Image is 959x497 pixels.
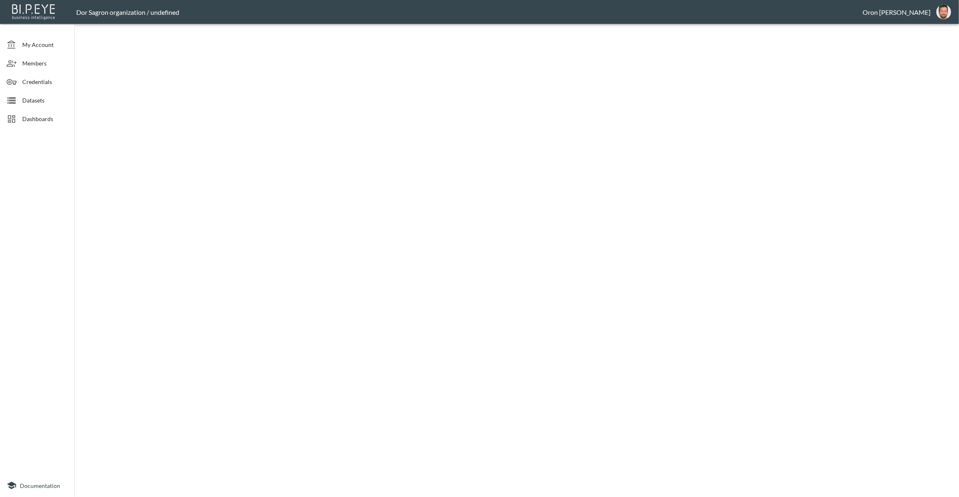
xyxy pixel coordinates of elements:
[22,40,68,49] span: My Account
[22,59,68,68] span: Members
[10,2,58,21] img: bipeye-logo
[22,77,68,86] span: Credentials
[22,114,68,123] span: Dashboards
[863,8,931,16] div: Oron [PERSON_NAME]
[20,482,60,489] span: Documentation
[931,2,957,22] button: oron@bipeye.com
[7,481,68,490] a: Documentation
[936,5,951,19] img: f7df4f0b1e237398fe25aedd0497c453
[76,8,863,16] div: Dor Sagron organization / undefined
[22,96,68,105] span: Datasets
